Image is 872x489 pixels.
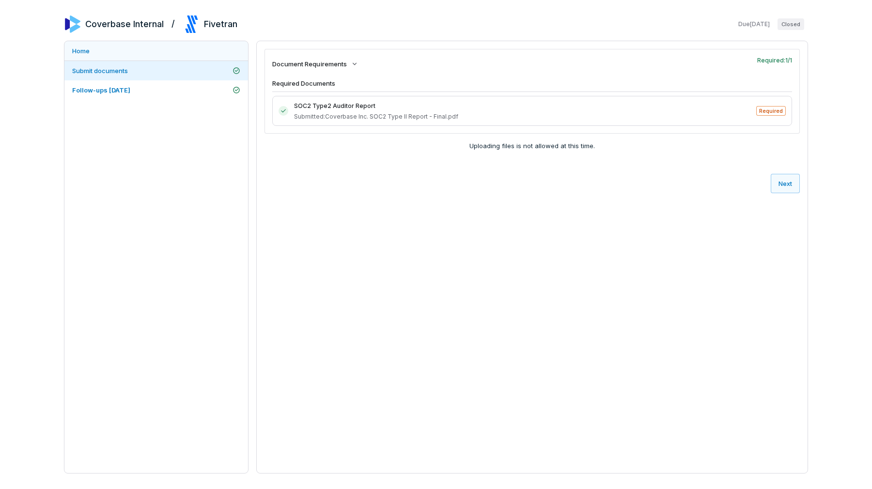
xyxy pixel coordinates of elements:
span: Closed [778,18,804,30]
span: Document Requirements [272,60,347,68]
span: Submitted: Coverbase Inc. SOC2 Type II Report - Final.pdf [294,113,750,121]
button: Document Requirements [269,54,361,74]
span: Follow-ups [DATE] [72,86,130,94]
h2: / [171,15,175,30]
a: Submit documents [64,61,248,80]
span: Required: 1 / 1 [757,57,792,64]
button: Next [771,174,800,193]
span: Required [756,106,786,116]
h4: Required Documents [272,79,792,92]
span: SOC2 Type2 Auditor Report [294,101,750,111]
span: Due [DATE] [738,20,770,28]
h2: Coverbase Internal [85,18,164,31]
span: Submit documents [72,67,128,75]
a: Home [64,41,248,61]
h2: Fivetran [204,18,237,31]
a: Follow-ups [DATE] [64,80,248,100]
div: Uploading files is not allowed at this time. [265,141,800,151]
